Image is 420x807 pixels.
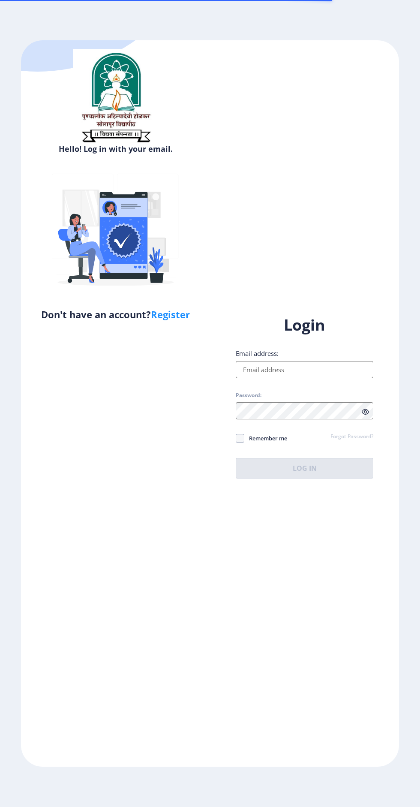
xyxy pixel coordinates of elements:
[236,315,373,335] h1: Login
[236,458,373,479] button: Log In
[330,433,373,441] a: Forgot Password?
[236,361,373,378] input: Email address
[236,349,279,358] label: Email address:
[27,307,204,321] h5: Don't have an account?
[27,144,204,154] h6: Hello! Log in with your email.
[73,49,159,146] img: sulogo.png
[41,157,191,307] img: Verified-rafiki.svg
[244,433,287,443] span: Remember me
[151,308,190,321] a: Register
[236,392,261,399] label: Password:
